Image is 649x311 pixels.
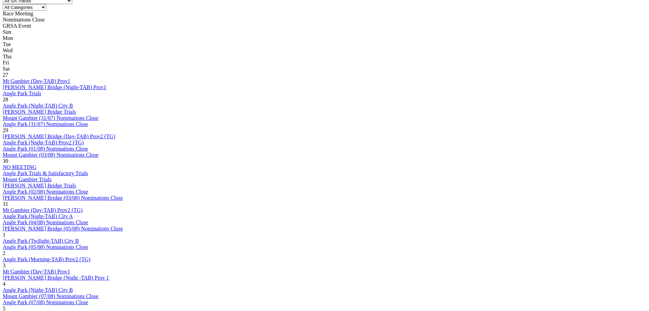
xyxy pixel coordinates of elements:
a: Angle Park (02/08) Nominations Close [3,189,88,195]
span: 2 [3,250,5,256]
span: 4 [3,281,5,287]
span: 29 [3,127,8,133]
span: 3 [3,263,5,268]
a: [PERSON_NAME] Bridge Trials [3,183,76,188]
span: 27 [3,72,8,78]
a: [PERSON_NAME] Bridge Trials [3,109,76,115]
a: Angle Park (Night-TAB) City B [3,287,73,293]
div: Tue [3,41,646,47]
a: [PERSON_NAME] Bridge (05/08) Nominations Close [3,226,123,231]
div: Sun [3,29,646,35]
a: Mount Gambier Trials [3,176,51,182]
a: Mt Gambier (Day-TAB) Prov1 [3,269,70,274]
a: Angle Park (Night-TAB) City B [3,103,73,109]
a: Mount Gambier (31/07) Nominations Close [3,115,98,121]
a: Angle Park (07/08) Nominations Close [3,299,88,305]
a: Angle Park Trials [3,90,41,96]
a: Angle Park (04/08) Nominations Close [3,220,88,225]
a: [PERSON_NAME] Bridge (Night-TAB) Prov1 [3,84,106,90]
span: 28 [3,97,8,102]
a: Mt Gambier (Day-TAB) Prov1 [3,78,70,84]
a: Mount Gambier (07/08) Nominations Close [3,293,98,299]
a: Angle Park (01/08) Nominations Close [3,146,88,152]
div: Race Meeting [3,11,646,17]
a: Angle Park (Morning-TAB) Prov2 (TG) [3,256,90,262]
span: 30 [3,158,8,164]
a: Mount Gambier (03/08) Nominations Close [3,152,98,158]
a: Angle Park (Night-TAB) Prov2 (TG) [3,140,84,145]
div: GRSA Event [3,23,646,29]
div: Fri [3,60,646,66]
a: [PERSON_NAME] Bridge (Night -TAB) Prov 1 [3,275,109,281]
div: Thu [3,54,646,60]
span: 31 [3,201,8,207]
div: Sat [3,66,646,72]
a: NO MEETING [3,164,36,170]
a: Angle Park (31/07) Nominations Close [3,121,88,127]
a: [PERSON_NAME] Bridge (03/08) Nominations Close [3,195,123,201]
div: Nominations Close [3,17,646,23]
a: Mt Gambier (Day-TAB) Prov2 (TG) [3,207,82,213]
span: 1 [3,232,5,238]
a: Angle Park (Night-TAB) City A [3,213,73,219]
a: Angle Park (05/08) Nominations Close [3,244,88,250]
div: Wed [3,47,646,54]
a: Angle Park (Twilight-TAB) City B [3,238,79,244]
a: [PERSON_NAME] Bridge (Day-TAB) Prov2 (TG) [3,133,115,139]
a: Angle Park Trials & Satisfactory Trials [3,170,88,176]
div: Mon [3,35,646,41]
